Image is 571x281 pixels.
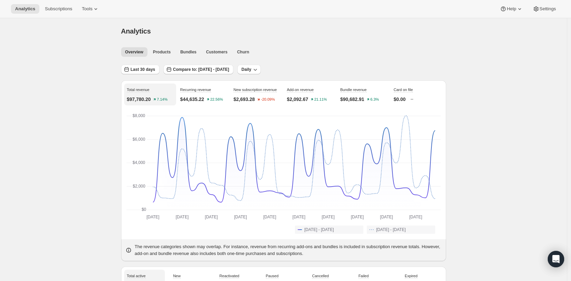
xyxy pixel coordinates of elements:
[322,215,335,219] text: [DATE]
[242,67,251,72] span: Daily
[340,96,364,103] p: $90,682.91
[234,88,277,92] span: New subscription revenue
[121,65,159,74] button: Last 30 days
[234,215,247,219] text: [DATE]
[261,98,275,102] text: -20.09%
[173,67,229,72] span: Compare to: [DATE] - [DATE]
[121,27,151,35] span: Analytics
[304,227,334,232] span: [DATE] - [DATE]
[237,49,249,55] span: Churn
[548,251,564,267] div: Open Intercom Messenger
[359,274,369,278] span: Failed
[127,88,150,92] span: Total revenue
[287,88,314,92] span: Add-on revenue
[205,215,218,219] text: [DATE]
[234,96,255,103] p: $2,693.28
[180,88,211,92] span: Recurring revenue
[370,98,379,102] text: 6.3%
[314,98,327,102] text: 21.11%
[127,96,151,103] p: $97,780.20
[287,96,308,103] p: $2,092.67
[135,243,442,257] p: The revenue categories shown may overlap. For instance, revenue from recurring add-ons and bundle...
[295,226,363,234] button: [DATE] - [DATE]
[507,6,516,12] span: Help
[237,65,261,74] button: Daily
[164,65,233,74] button: Compare to: [DATE] - [DATE]
[394,96,406,103] p: $0.00
[132,113,145,118] text: $8,000
[141,207,146,212] text: $0
[127,274,146,278] span: Total active
[292,215,305,219] text: [DATE]
[153,49,171,55] span: Products
[380,215,393,219] text: [DATE]
[263,215,276,219] text: [DATE]
[78,4,103,14] button: Tools
[540,6,556,12] span: Settings
[180,49,196,55] span: Bundles
[157,98,167,102] text: 7.14%
[312,274,329,278] span: Cancelled
[266,274,278,278] span: Paused
[529,4,560,14] button: Settings
[405,274,417,278] span: Expired
[131,67,155,72] span: Last 30 days
[173,274,181,278] span: New
[125,49,143,55] span: Overview
[41,4,76,14] button: Subscriptions
[176,215,189,219] text: [DATE]
[180,96,204,103] p: $44,635.22
[45,6,72,12] span: Subscriptions
[210,98,223,102] text: 22.56%
[146,215,159,219] text: [DATE]
[132,137,145,142] text: $6,000
[82,6,92,12] span: Tools
[15,6,35,12] span: Analytics
[219,274,239,278] span: Reactivated
[394,88,413,92] span: Card on file
[132,160,145,165] text: $4,000
[409,215,422,219] text: [DATE]
[367,226,435,234] button: [DATE] - [DATE]
[496,4,527,14] button: Help
[133,184,145,189] text: $2,000
[351,215,364,219] text: [DATE]
[206,49,228,55] span: Customers
[340,88,367,92] span: Bundle revenue
[11,4,39,14] button: Analytics
[376,227,406,232] span: [DATE] - [DATE]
